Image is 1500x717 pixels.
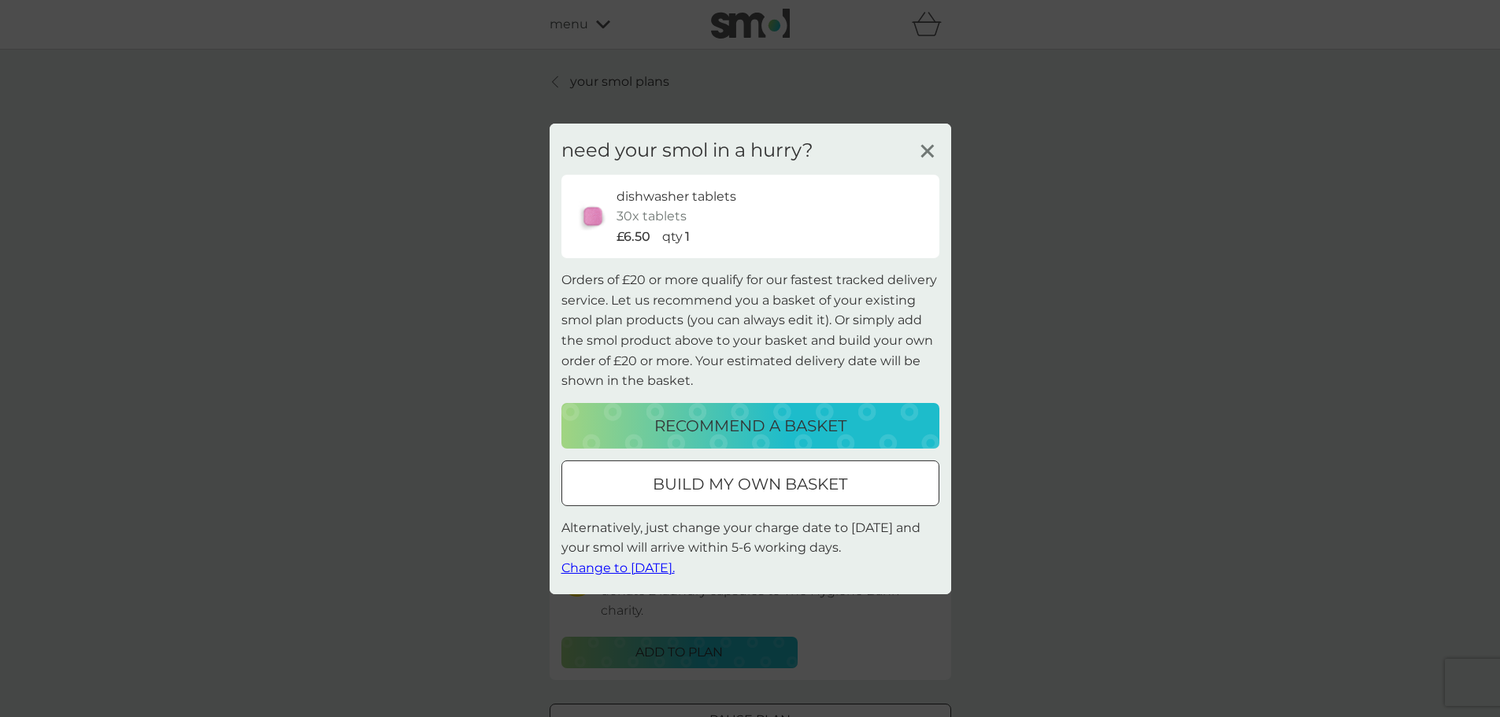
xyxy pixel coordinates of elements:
[561,403,939,449] button: recommend a basket
[561,460,939,506] button: build my own basket
[654,413,846,438] p: recommend a basket
[685,227,690,247] p: 1
[561,560,675,575] span: Change to [DATE].
[653,471,847,497] p: build my own basket
[561,270,939,391] p: Orders of £20 or more qualify for our fastest tracked delivery service. Let us recommend you a ba...
[617,227,650,247] p: £6.50
[617,206,687,227] p: 30x tablets
[617,186,736,206] p: dishwasher tablets
[561,558,675,578] button: Change to [DATE].
[662,227,683,247] p: qty
[561,139,813,161] h3: need your smol in a hurry?
[561,518,939,578] p: Alternatively, just change your charge date to [DATE] and your smol will arrive within 5-6 workin...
